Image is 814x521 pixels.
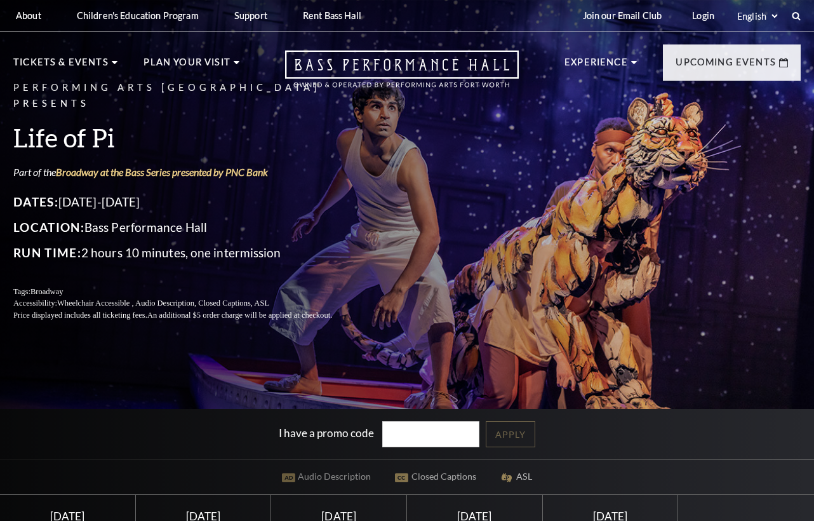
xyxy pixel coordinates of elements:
[13,309,363,321] p: Price displayed includes all ticketing fees.
[13,217,363,238] p: Bass Performance Hall
[13,286,363,298] p: Tags:
[13,220,84,234] span: Location:
[13,121,363,154] h3: Life of Pi
[16,10,41,21] p: About
[56,166,268,178] a: Broadway at the Bass Series presented by PNC Bank
[57,299,269,308] span: Wheelchair Accessible , Audio Description, Closed Captions, ASL
[13,165,363,179] p: Part of the
[13,297,363,309] p: Accessibility:
[30,287,63,296] span: Broadway
[676,55,776,78] p: Upcoming Events
[143,55,230,78] p: Plan Your Visit
[13,245,81,260] span: Run Time:
[234,10,267,21] p: Support
[13,243,363,263] p: 2 hours 10 minutes, one intermission
[13,192,363,212] p: [DATE]-[DATE]
[77,10,199,21] p: Children's Education Program
[564,55,628,78] p: Experience
[735,10,780,22] select: Select:
[147,311,332,320] span: An additional $5 order charge will be applied at checkout.
[13,194,58,209] span: Dates:
[303,10,361,21] p: Rent Bass Hall
[13,55,109,78] p: Tickets & Events
[279,426,374,440] label: I have a promo code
